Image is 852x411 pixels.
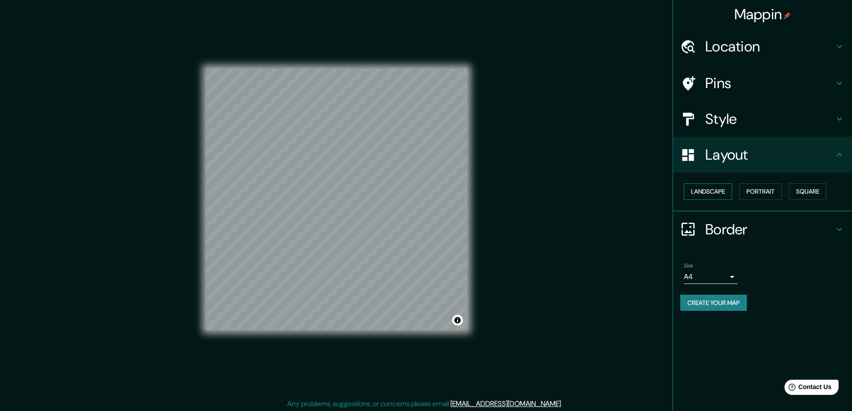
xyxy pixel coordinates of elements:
button: Landscape [684,183,732,200]
button: Portrait [739,183,782,200]
div: Border [673,212,852,247]
h4: Mappin [734,5,791,23]
h4: Border [705,220,834,238]
iframe: Help widget launcher [772,376,842,401]
h4: Layout [705,146,834,164]
a: [EMAIL_ADDRESS][DOMAIN_NAME] [450,399,561,408]
div: A4 [684,270,738,284]
div: Pins [673,65,852,101]
button: Create your map [680,295,747,311]
button: Square [789,183,827,200]
div: . [562,398,564,409]
p: Any problems, suggestions, or concerns please email . [287,398,562,409]
button: Toggle attribution [452,315,463,326]
div: Layout [673,137,852,173]
canvas: Map [206,68,467,330]
h4: Pins [705,74,834,92]
label: Size [684,262,693,269]
div: Style [673,101,852,137]
div: . [564,398,565,409]
h4: Style [705,110,834,128]
div: Location [673,29,852,64]
img: pin-icon.png [784,12,791,19]
h4: Location [705,38,834,55]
